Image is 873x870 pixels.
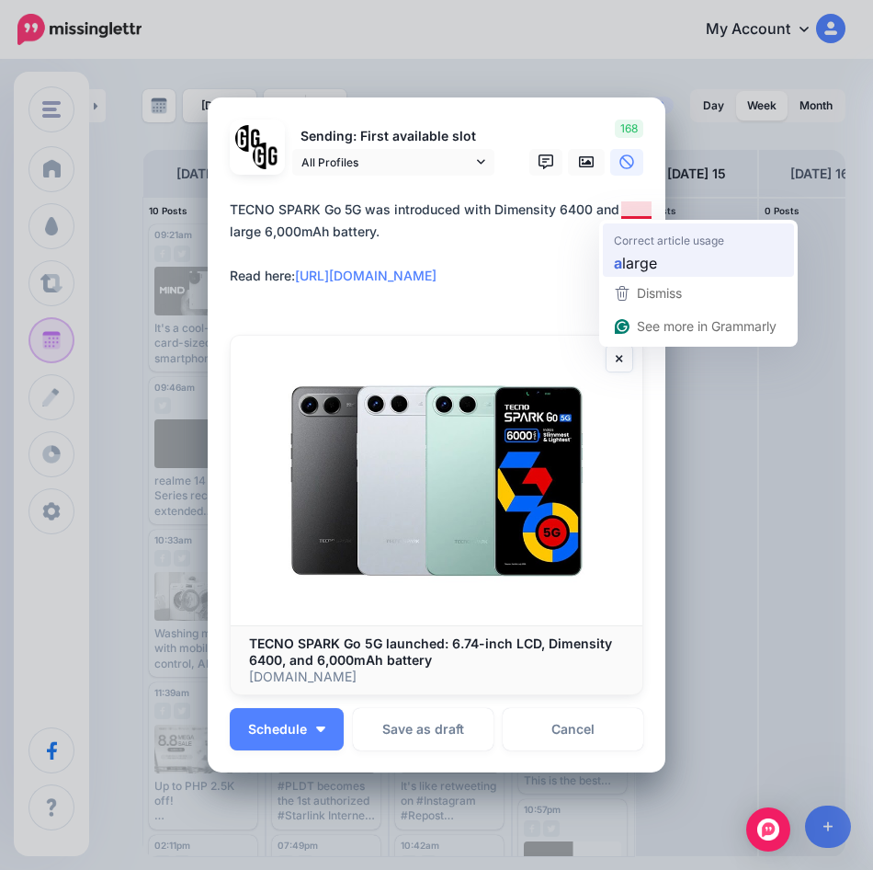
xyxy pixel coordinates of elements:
[253,143,279,169] img: JT5sWCfR-79925.png
[230,199,652,287] div: TECNO SPARK Go 5G was introduced with Dimensity 6400 and large 6,000mAh battery. Read here:
[746,807,790,852] div: Open Intercom Messenger
[353,708,493,750] button: Save as draft
[249,635,612,668] b: TECNO SPARK Go 5G launched: 6.74-inch LCD, Dimensity 6400, and 6,000mAh battery
[235,125,262,152] img: 353459792_649996473822713_4483302954317148903_n-bsa138318.png
[615,120,643,138] span: 168
[301,153,472,172] span: All Profiles
[503,708,643,750] a: Cancel
[292,126,494,147] p: Sending: First available slot
[230,708,344,750] button: Schedule
[248,723,307,736] span: Schedule
[230,199,652,309] textarea: To enrich screen reader interactions, please activate Accessibility in Grammarly extension settings
[316,727,325,732] img: arrow-down-white.png
[292,149,494,176] a: All Profiles
[249,669,624,685] p: [DOMAIN_NAME]
[231,336,642,625] img: TECNO SPARK Go 5G launched: 6.74-inch LCD, Dimensity 6400, and 6,000mAh battery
